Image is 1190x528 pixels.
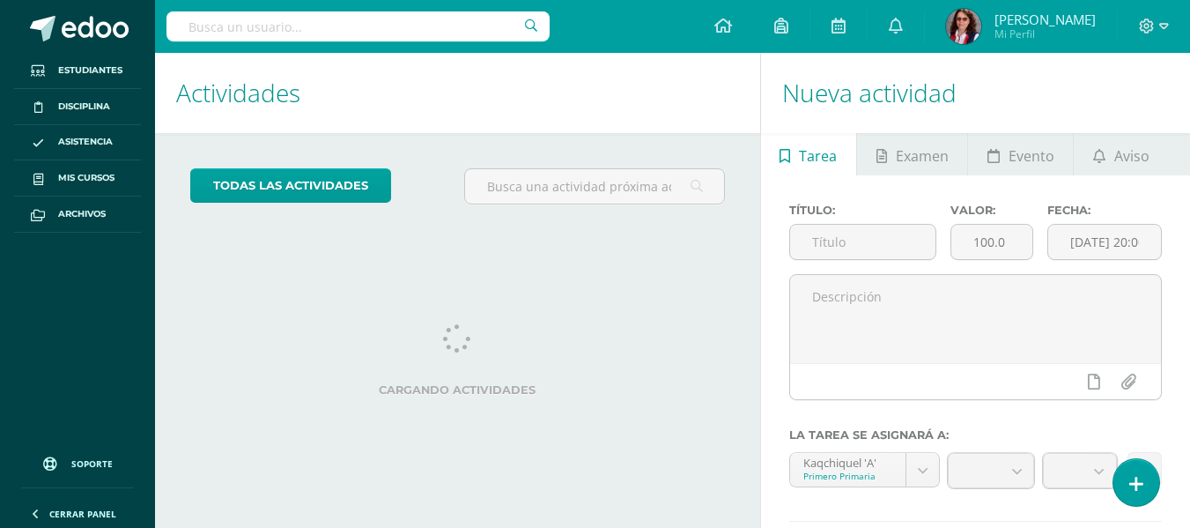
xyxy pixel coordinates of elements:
span: Mis cursos [58,171,115,185]
input: Busca un usuario... [166,11,550,41]
span: Tarea [799,135,837,177]
div: Primero Primaria [803,470,893,482]
a: Examen [857,133,967,175]
label: Valor: [950,204,1033,217]
label: Título: [789,204,936,217]
span: Archivos [58,207,106,221]
a: Kaqchiquel 'A'Primero Primaria [790,453,940,487]
img: 454bd8377fe407885e503da33f4a5c32.png [946,9,981,44]
span: Soporte [71,457,113,470]
input: Busca una actividad próxima aquí... [465,169,723,204]
span: Asistencia [58,135,113,149]
a: Estudiantes [14,53,141,89]
label: Fecha: [1047,204,1162,217]
span: Aviso [1114,135,1149,177]
a: todas las Actividades [190,168,391,203]
input: Puntos máximos [951,225,1032,259]
span: Examen [896,135,949,177]
a: Aviso [1074,133,1168,175]
span: Mi Perfil [994,26,1096,41]
input: Fecha de entrega [1048,225,1161,259]
input: Título [790,225,935,259]
a: Mis cursos [14,160,141,197]
span: Cerrar panel [49,508,116,520]
a: Asistencia [14,125,141,161]
span: Disciplina [58,100,110,114]
h1: Nueva actividad [782,53,1169,133]
div: Kaqchiquel 'A' [803,453,893,470]
span: [PERSON_NAME] [994,11,1096,28]
span: Evento [1009,135,1054,177]
span: Estudiantes [58,63,122,78]
a: Evento [968,133,1073,175]
h1: Actividades [176,53,739,133]
a: Tarea [761,133,856,175]
a: Soporte [21,440,134,483]
a: Disciplina [14,89,141,125]
a: Archivos [14,197,141,233]
label: Cargando actividades [190,383,725,397]
label: La tarea se asignará a: [789,428,1162,442]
